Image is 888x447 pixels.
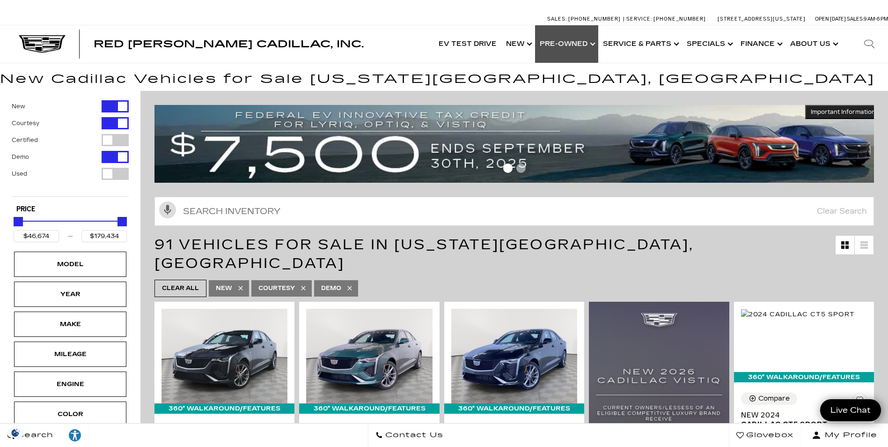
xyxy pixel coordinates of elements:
[14,342,126,367] div: MileageMileage
[321,283,341,294] span: Demo
[853,393,867,410] button: Save Vehicle
[14,402,126,427] div: ColorColor
[5,428,26,438] section: Click to Open Cookie Consent Modal
[815,16,846,22] span: Open [DATE]
[12,100,129,196] div: Filter by Vehicle Type
[306,309,432,403] img: 2025 Cadillac CT4 Sport
[826,405,875,416] span: Live Chat
[47,379,94,389] div: Engine
[61,424,89,447] a: Explore your accessibility options
[741,420,860,429] span: Cadillac CT5 Sport
[451,309,577,403] img: 2024 Cadillac CT4 Sport
[383,429,443,442] span: Contact Us
[741,309,855,320] img: 2024 Cadillac CT5 Sport
[216,283,232,294] span: New
[736,25,785,63] a: Finance
[159,201,176,218] svg: Click to toggle on voice search
[117,217,127,226] div: Maximum Price
[516,164,526,173] span: Go to slide 2
[598,25,682,63] a: Service & Parts
[821,429,877,442] span: My Profile
[15,429,53,442] span: Search
[14,372,126,397] div: EngineEngine
[47,409,94,419] div: Color
[744,429,793,442] span: Glovebox
[81,230,127,242] input: Maximum
[368,424,451,447] a: Contact Us
[864,16,888,22] span: 9 AM-6 PM
[16,205,124,214] h5: Price
[626,16,652,22] span: Service:
[811,108,875,116] span: Important Information
[299,403,439,414] div: 360° WalkAround/Features
[12,169,27,179] label: Used
[12,152,29,162] label: Demo
[154,236,694,272] span: 91 Vehicles for Sale in [US_STATE][GEOGRAPHIC_DATA], [GEOGRAPHIC_DATA]
[14,282,126,307] div: YearYear
[12,119,39,128] label: Courtesy
[14,230,59,242] input: Minimum
[729,424,801,447] a: Glovebox
[547,16,623,22] a: Sales: [PHONE_NUMBER]
[535,25,598,63] a: Pre-Owned
[741,410,860,420] span: New 2024
[47,319,94,329] div: Make
[12,102,25,111] label: New
[805,105,881,119] button: Important Information
[653,16,706,22] span: [PHONE_NUMBER]
[503,164,513,173] span: Go to slide 1
[14,252,126,277] div: ModelModel
[718,16,806,22] a: [STREET_ADDRESS][US_STATE]
[623,16,708,22] a: Service: [PHONE_NUMBER]
[568,16,621,22] span: [PHONE_NUMBER]
[547,16,567,22] span: Sales:
[434,25,501,63] a: EV Test Drive
[47,349,94,359] div: Mileage
[154,197,874,226] input: Search Inventory
[14,214,127,242] div: Price
[94,39,364,49] a: Red [PERSON_NAME] Cadillac, Inc.
[801,424,888,447] button: Open user profile menu
[154,403,294,414] div: 360° WalkAround/Features
[161,309,287,403] img: 2024 Cadillac CT4 Sport
[154,105,881,183] img: vrp-tax-ending-august-version
[47,259,94,269] div: Model
[19,35,66,53] img: Cadillac Dark Logo with Cadillac White Text
[734,372,874,382] div: 360° WalkAround/Features
[14,312,126,337] div: MakeMake
[258,283,295,294] span: Courtesy
[820,399,881,421] a: Live Chat
[444,403,584,414] div: 360° WalkAround/Features
[12,135,38,145] label: Certified
[5,428,26,438] img: Opt-Out Icon
[94,38,364,50] span: Red [PERSON_NAME] Cadillac, Inc.
[785,25,841,63] a: About Us
[501,25,535,63] a: New
[682,25,736,63] a: Specials
[847,16,864,22] span: Sales:
[14,217,23,226] div: Minimum Price
[758,395,790,403] div: Compare
[162,283,199,294] span: Clear All
[47,289,94,299] div: Year
[741,410,867,429] a: New 2024Cadillac CT5 Sport
[741,393,797,405] button: Compare Vehicle
[61,428,89,442] div: Explore your accessibility options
